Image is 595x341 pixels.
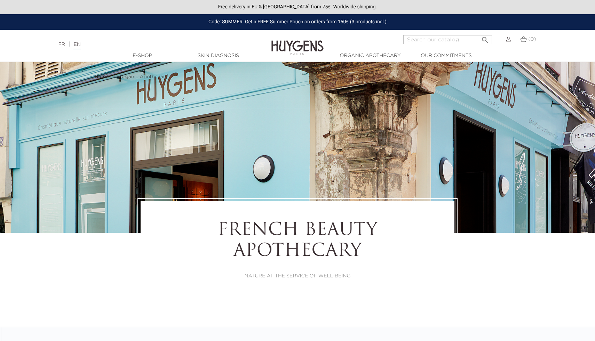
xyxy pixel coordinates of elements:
[335,52,405,59] a: Organic Apothecary
[403,35,492,44] input: Search
[160,273,435,280] p: NATURE AT THE SERVICE OF WELL-BEING
[183,52,253,59] a: Skin Diagnosis
[528,37,536,42] span: (0)
[481,34,489,42] i: 
[271,29,324,56] img: Huygens
[108,52,177,59] a: E-Shop
[58,42,65,47] a: FR
[479,33,491,42] button: 
[160,220,435,262] h1: FRENCH BEAUTY APOTHECARY
[95,74,111,80] a: Home
[73,42,80,49] a: EN
[55,40,243,49] div: |
[119,74,168,80] a: Organic Apothecary
[95,74,109,79] strong: Home
[119,74,168,79] span: Organic Apothecary
[411,52,481,59] a: Our commitments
